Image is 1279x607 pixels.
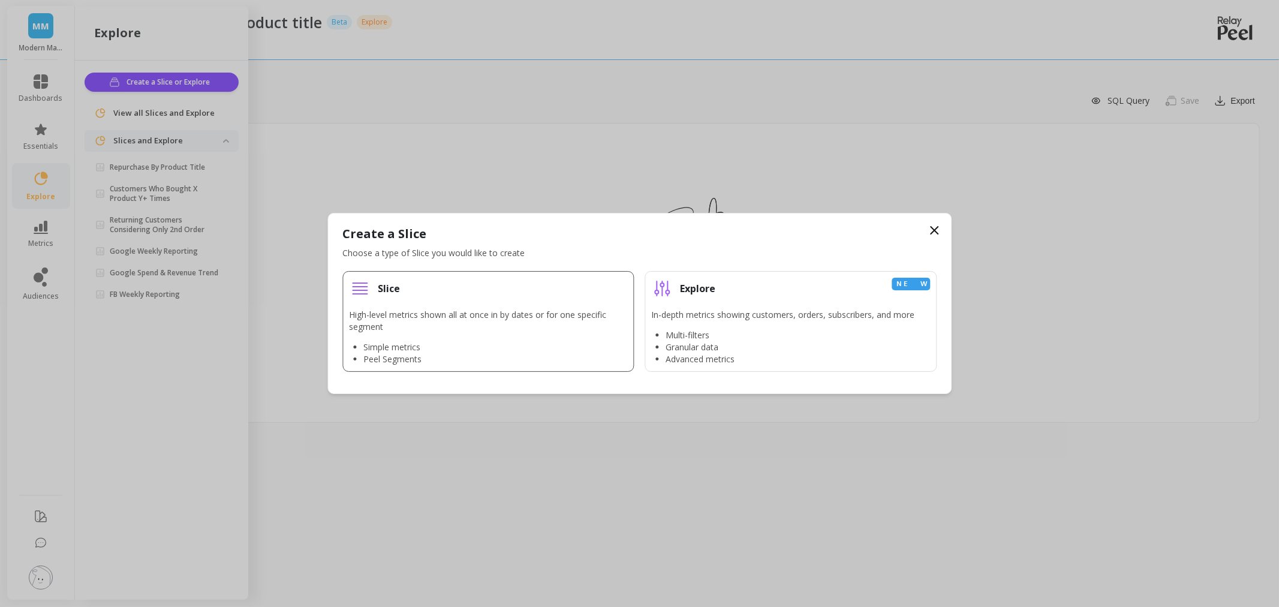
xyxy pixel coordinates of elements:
div: New [892,278,930,290]
p: High-level metrics shown all at once in by dates or for one specific segment [349,309,628,333]
h3: Slice [378,283,400,295]
img: new regular slice [349,278,371,299]
p: Choose a type of Slice you would like to create [342,247,937,259]
li: Peel Segments [363,353,628,365]
img: new explore slice [652,278,673,299]
p: In-depth metrics showing customers, orders, subscribers, and more [652,309,915,321]
h2: Create a Slice [342,226,937,242]
li: Granular data [666,341,915,353]
li: Multi-filters [666,329,915,341]
li: Simple metrics [363,341,628,353]
h3: Explore [681,283,716,295]
li: Advanced metrics [666,353,915,365]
